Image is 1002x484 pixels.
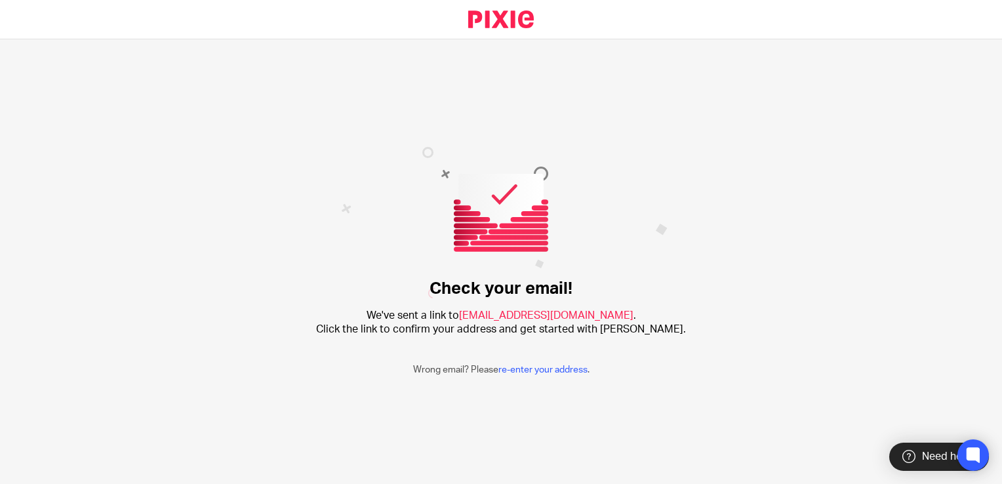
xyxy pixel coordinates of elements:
[413,363,590,376] p: Wrong email? Please .
[316,309,686,337] h2: We've sent a link to . Click the link to confirm your address and get started with [PERSON_NAME].
[498,365,588,374] a: re-enter your address
[341,147,668,298] img: Confirm email image
[459,310,633,321] span: [EMAIL_ADDRESS][DOMAIN_NAME]
[430,279,572,299] h1: Check your email!
[889,443,989,471] div: Need help?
